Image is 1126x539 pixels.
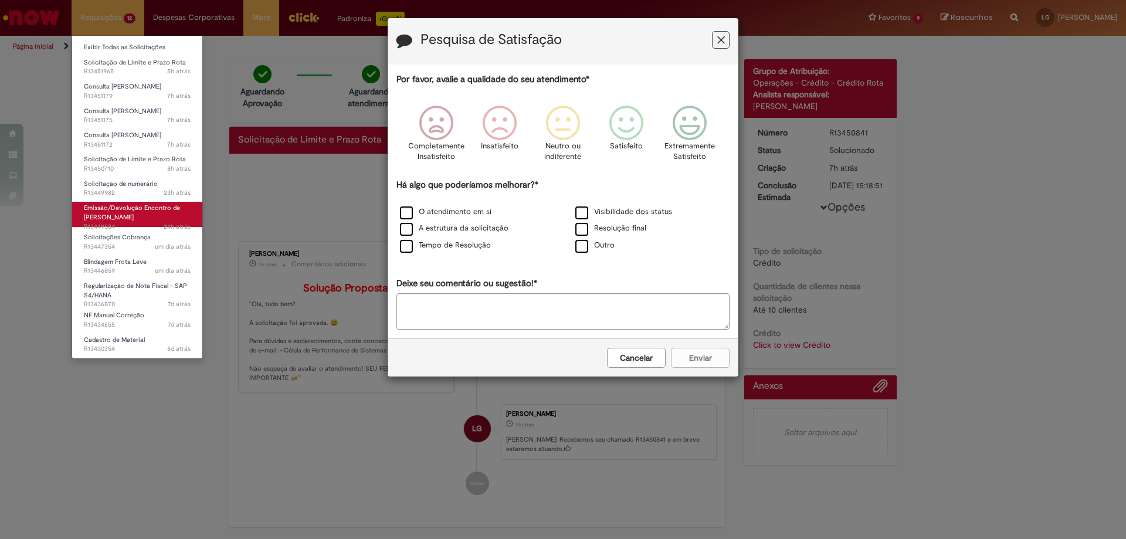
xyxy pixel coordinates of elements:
span: 7h atrás [167,140,191,149]
time: 26/08/2025 17:31:12 [164,188,191,197]
span: 7h atrás [167,91,191,100]
span: 8d atrás [167,344,191,353]
span: NF Manual Correção [84,311,144,320]
p: Insatisfeito [481,141,518,152]
a: Aberto R13447354 : Solicitações Cobrança [72,231,202,253]
label: Deixe seu comentário ou sugestão!* [396,277,537,290]
time: 27/08/2025 09:46:32 [167,116,191,124]
label: Resolução final [575,223,646,234]
time: 19/08/2025 18:20:13 [167,344,191,353]
span: 7d atrás [168,320,191,329]
button: Cancelar [607,348,666,368]
time: 21/08/2025 08:34:29 [168,320,191,329]
span: R13447354 [84,242,191,252]
span: Solicitações Cobrança [84,233,151,242]
span: 5h atrás [167,67,191,76]
span: 24h atrás [164,222,191,231]
p: Completamente Insatisfeito [408,141,464,162]
a: Aberto R13449982 : Solicitação de numerário [72,178,202,199]
div: Há algo que poderíamos melhorar?* [396,179,730,255]
a: Aberto R13446859 : Blindagem Frota Leve [72,256,202,277]
div: Insatisfeito [470,97,530,177]
label: Por favor, avalie a qualidade do seu atendimento* [396,73,589,86]
span: 7d atrás [168,300,191,309]
ul: Requisições [72,35,203,359]
span: Consulta [PERSON_NAME] [84,82,161,91]
span: R13434655 [84,320,191,330]
time: 26/08/2025 10:19:49 [155,242,191,251]
label: Outro [575,240,615,251]
span: Consulta [PERSON_NAME] [84,131,161,140]
a: Aberto R13449584 : Emissão/Devolução Encontro de Contas Fornecedor [72,202,202,227]
time: 26/08/2025 09:06:54 [155,266,191,275]
a: Aberto R13430354 : Cadastro de Material [72,334,202,355]
span: Emissão/Devolução Encontro de [PERSON_NAME] [84,204,180,222]
a: Aberto R13451175 : Consulta Serasa [72,105,202,127]
span: um dia atrás [155,242,191,251]
span: 8h atrás [167,164,191,173]
a: Aberto R13434655 : NF Manual Correção [72,309,202,331]
time: 26/08/2025 16:35:21 [164,222,191,231]
span: R13450710 [84,164,191,174]
label: O atendimento em si [400,206,491,218]
a: Aberto R13450710 : Solicitação de Limite e Prazo Rota [72,153,202,175]
span: Cadastro de Material [84,335,145,344]
a: Aberto R13436870 : Regularização de Nota Fiscal - SAP S4/HANA [72,280,202,305]
span: R13446859 [84,266,191,276]
time: 27/08/2025 08:22:36 [167,164,191,173]
span: 23h atrás [164,188,191,197]
span: um dia atrás [155,266,191,275]
p: Extremamente Satisfeito [664,141,715,162]
div: Extremamente Satisfeito [660,97,720,177]
span: Regularização de Nota Fiscal - SAP S4/HANA [84,282,187,300]
span: Consulta [PERSON_NAME] [84,107,161,116]
time: 21/08/2025 15:07:33 [168,300,191,309]
time: 27/08/2025 11:38:55 [167,67,191,76]
span: Solicitação de numerário [84,179,158,188]
span: Solicitação de Limite e Prazo Rota [84,155,186,164]
label: A estrutura da solicitação [400,223,508,234]
span: R13451179 [84,91,191,101]
label: Tempo de Resolução [400,240,491,251]
span: 7h atrás [167,116,191,124]
p: Satisfeito [610,141,643,152]
span: R13449584 [84,222,191,232]
time: 27/08/2025 09:46:01 [167,140,191,149]
span: R13436870 [84,300,191,309]
label: Pesquisa de Satisfação [420,32,562,48]
label: Visibilidade dos status [575,206,672,218]
a: Exibir Todas as Solicitações [72,41,202,54]
a: Aberto R13451965 : Solicitação de Limite e Prazo Rota [72,56,202,78]
span: R13430354 [84,344,191,354]
span: R13451965 [84,67,191,76]
a: Aberto R13451179 : Consulta Serasa [72,80,202,102]
p: Neutro ou indiferente [542,141,584,162]
span: R13449982 [84,188,191,198]
span: Blindagem Frota Leve [84,257,147,266]
span: R13451175 [84,116,191,125]
span: Solicitação de Limite e Prazo Rota [84,58,186,67]
a: Aberto R13451172 : Consulta Serasa [72,129,202,151]
div: Satisfeito [596,97,656,177]
div: Neutro ou indiferente [533,97,593,177]
time: 27/08/2025 09:46:57 [167,91,191,100]
span: R13451172 [84,140,191,150]
div: Completamente Insatisfeito [406,97,466,177]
